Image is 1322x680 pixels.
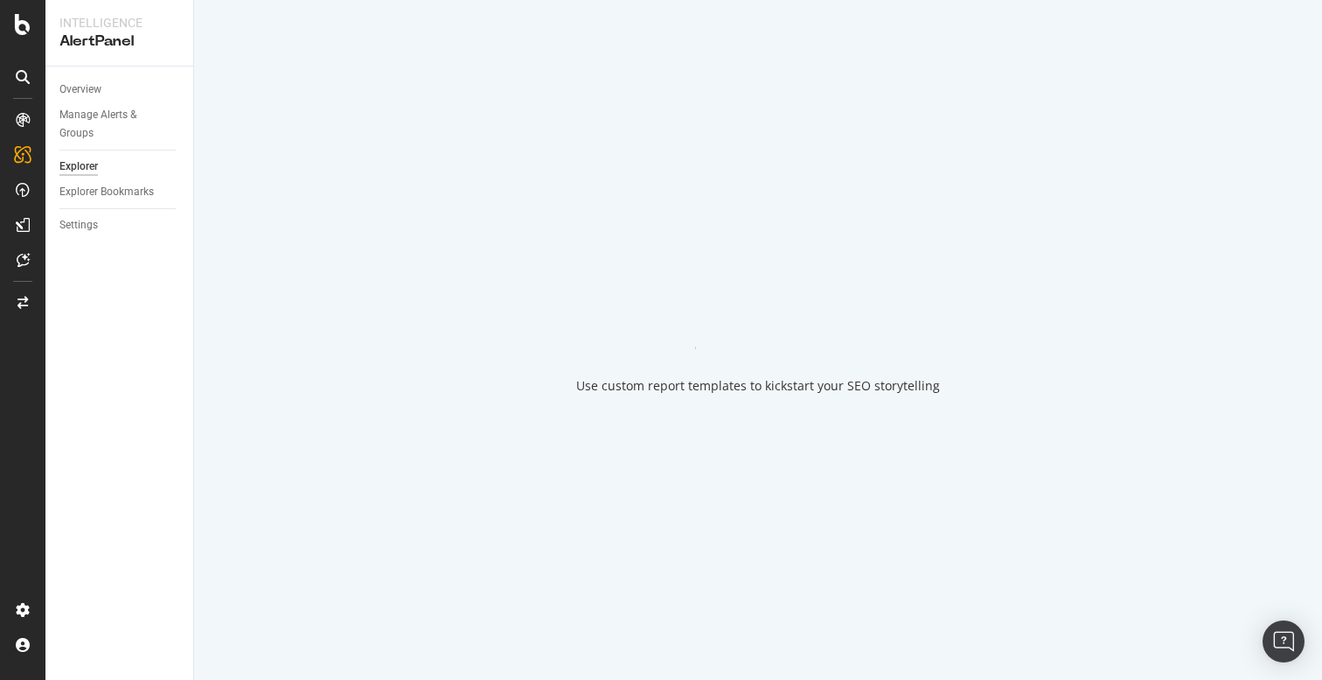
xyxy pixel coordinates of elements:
a: Explorer [59,158,181,176]
div: Manage Alerts & Groups [59,106,164,143]
div: Open Intercom Messenger [1263,620,1305,662]
a: Settings [59,216,181,235]
div: Overview [59,81,101,99]
a: Explorer Bookmarks [59,183,181,201]
a: Overview [59,81,181,99]
a: Manage Alerts & Groups [59,106,181,143]
div: Explorer [59,158,98,176]
div: Intelligence [59,14,179,32]
div: Explorer Bookmarks [59,183,154,201]
div: Settings [59,216,98,235]
div: animation [695,286,821,349]
div: Use custom report templates to kickstart your SEO storytelling [576,377,940,395]
div: AlertPanel [59,32,179,52]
